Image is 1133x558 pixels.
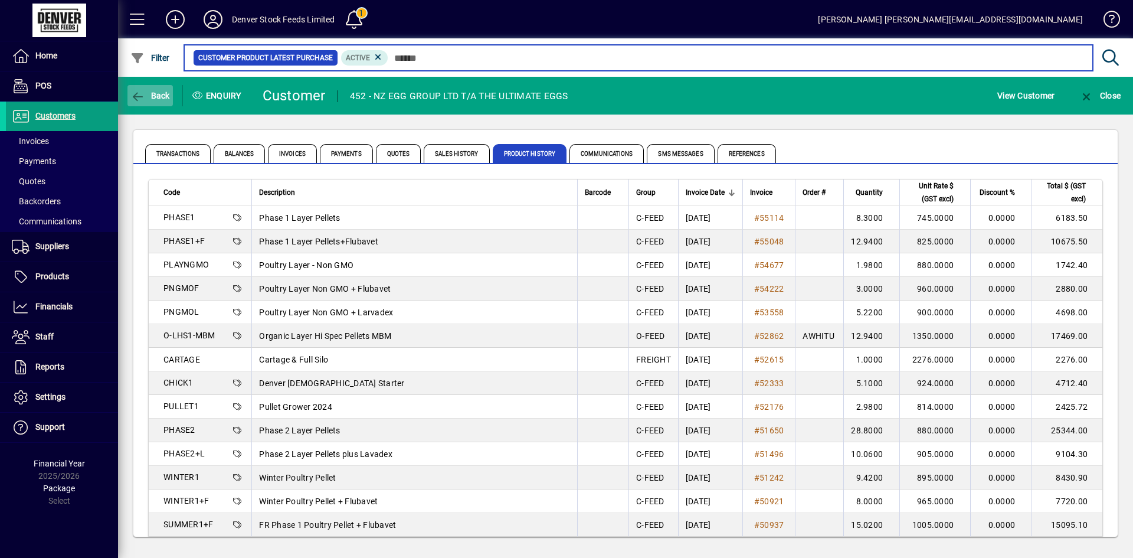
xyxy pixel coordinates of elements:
[127,47,173,68] button: Filter
[585,186,621,199] div: Barcode
[970,253,1032,277] td: 0.0000
[899,371,970,395] td: 924.0000
[259,426,340,435] span: Phase 2 Layer Pellets
[163,402,199,411] span: PULLET1
[1032,253,1102,277] td: 1742.40
[754,473,759,482] span: #
[163,186,180,199] span: Code
[1032,513,1102,537] td: 15095.10
[970,490,1032,513] td: 0.0000
[759,260,784,270] span: 54677
[6,322,118,352] a: Staff
[750,424,788,437] a: #51650
[263,86,326,105] div: Customer
[12,217,81,226] span: Communications
[156,9,194,30] button: Add
[346,54,370,62] span: Active
[754,378,759,388] span: #
[6,383,118,412] a: Settings
[163,283,199,293] span: PNGMOF
[970,466,1032,490] td: 0.0000
[754,449,759,459] span: #
[907,180,954,205] span: Unit Rate $ (GST excl)
[636,473,664,482] span: C-FEED
[759,520,784,530] span: 50937
[750,495,788,508] a: #50921
[803,186,836,199] div: Order #
[6,131,118,151] a: Invoices
[127,85,173,106] button: Back
[1032,206,1102,230] td: 6183.50
[843,277,899,301] td: 3.0000
[970,324,1032,348] td: 0.0000
[750,400,788,413] a: #52176
[268,144,317,163] span: Invoices
[970,419,1032,442] td: 0.0000
[636,260,664,270] span: C-FEED
[12,136,49,146] span: Invoices
[43,484,75,493] span: Package
[12,197,61,206] span: Backorders
[970,301,1032,324] td: 0.0000
[899,206,970,230] td: 745.0000
[1095,2,1118,41] a: Knowledge Base
[34,459,85,468] span: Financial Year
[6,171,118,191] a: Quotes
[899,395,970,419] td: 814.0000
[636,378,664,388] span: C-FEED
[636,355,671,364] span: FREIGHT
[183,86,254,105] div: Enquiry
[750,329,788,342] a: #52862
[970,277,1032,301] td: 0.0000
[678,419,742,442] td: [DATE]
[35,362,64,371] span: Reports
[899,490,970,513] td: 965.0000
[259,237,378,246] span: Phase 1 Layer Pellets+Flubavet
[899,442,970,466] td: 905.0000
[259,378,404,388] span: Denver [DEMOGRAPHIC_DATA] Starter
[636,331,665,341] span: O-FEED
[686,186,725,199] span: Invoice Date
[678,348,742,371] td: [DATE]
[130,91,170,100] span: Back
[585,186,611,199] span: Barcode
[6,211,118,231] a: Communications
[970,395,1032,419] td: 0.0000
[35,51,57,60] span: Home
[163,472,199,482] span: WINTER1
[678,395,742,419] td: [DATE]
[1039,180,1086,205] span: Total $ (GST excl)
[1032,324,1102,348] td: 17469.00
[759,213,784,223] span: 55114
[899,419,970,442] td: 880.0000
[759,497,784,506] span: 50921
[843,348,899,371] td: 1.0000
[6,191,118,211] a: Backorders
[198,52,333,64] span: Customer Product Latest Purchase
[1032,301,1102,324] td: 4698.00
[899,301,970,324] td: 900.0000
[970,442,1032,466] td: 0.0000
[232,10,335,29] div: Denver Stock Feeds Limited
[493,144,567,163] span: Product History
[259,473,336,482] span: Winter Poultry Pellet
[636,186,671,199] div: Group
[1067,85,1133,106] app-page-header-button: Close enquiry
[35,111,76,120] span: Customers
[376,144,421,163] span: Quotes
[843,253,899,277] td: 1.9800
[686,186,735,199] div: Invoice Date
[843,419,899,442] td: 28.8000
[754,355,759,364] span: #
[978,186,1026,199] div: Discount %
[718,144,776,163] span: References
[678,206,742,230] td: [DATE]
[6,262,118,292] a: Products
[759,426,784,435] span: 51650
[259,308,393,317] span: Poultry Layer Non GMO + Larvadex
[759,378,784,388] span: 52333
[163,355,200,364] span: CARTAGE
[259,449,392,459] span: Phase 2 Layer Pellets plus Lavadex
[843,513,899,537] td: 15.0200
[118,85,183,106] app-page-header-button: Back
